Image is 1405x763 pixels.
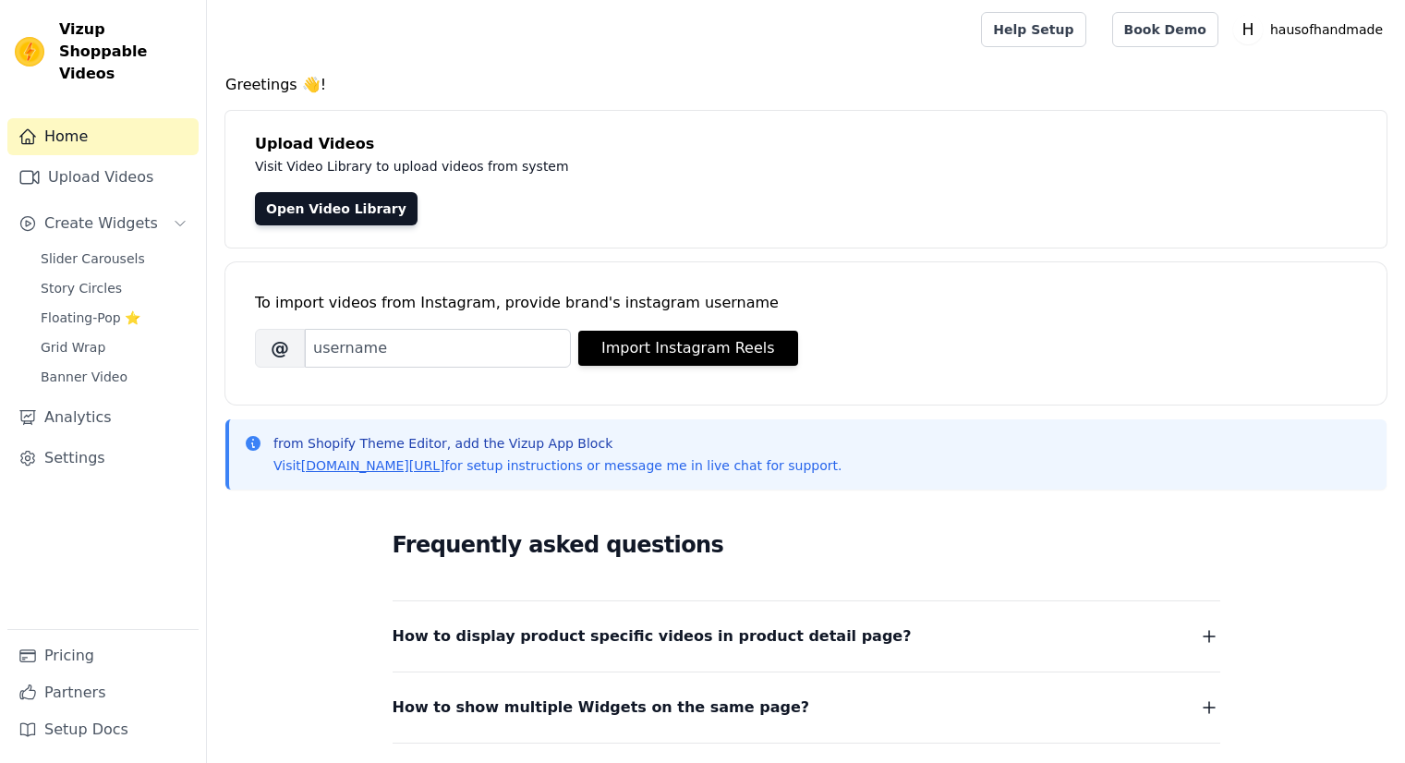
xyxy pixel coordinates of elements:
h2: Frequently asked questions [393,527,1220,563]
span: Grid Wrap [41,338,105,357]
a: Partners [7,674,199,711]
span: How to display product specific videos in product detail page? [393,624,912,649]
button: H hausofhandmade [1233,13,1390,46]
span: How to show multiple Widgets on the same page? [393,695,810,721]
a: Open Video Library [255,192,418,225]
p: Visit Video Library to upload videos from system [255,155,1083,177]
a: Story Circles [30,275,199,301]
span: Slider Carousels [41,249,145,268]
span: Floating-Pop ⭐ [41,309,140,327]
span: @ [255,329,305,368]
p: hausofhandmade [1263,13,1390,46]
button: Create Widgets [7,205,199,242]
p: Visit for setup instructions or message me in live chat for support. [273,456,842,475]
span: Create Widgets [44,212,158,235]
text: H [1241,20,1254,39]
a: Setup Docs [7,711,199,748]
h4: Upload Videos [255,133,1357,155]
a: Home [7,118,199,155]
a: Floating-Pop ⭐ [30,305,199,331]
span: Banner Video [41,368,127,386]
a: Book Demo [1112,12,1218,47]
button: How to show multiple Widgets on the same page? [393,695,1220,721]
img: Vizup [15,37,44,67]
input: username [305,329,571,368]
a: Pricing [7,637,199,674]
a: Grid Wrap [30,334,199,360]
button: How to display product specific videos in product detail page? [393,624,1220,649]
button: Import Instagram Reels [578,331,798,366]
a: Banner Video [30,364,199,390]
h4: Greetings 👋! [225,74,1387,96]
a: Analytics [7,399,199,436]
span: Vizup Shoppable Videos [59,18,191,85]
p: from Shopify Theme Editor, add the Vizup App Block [273,434,842,453]
a: Slider Carousels [30,246,199,272]
a: Settings [7,440,199,477]
div: To import videos from Instagram, provide brand's instagram username [255,292,1357,314]
a: Upload Videos [7,159,199,196]
a: [DOMAIN_NAME][URL] [301,458,445,473]
span: Story Circles [41,279,122,297]
a: Help Setup [981,12,1085,47]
